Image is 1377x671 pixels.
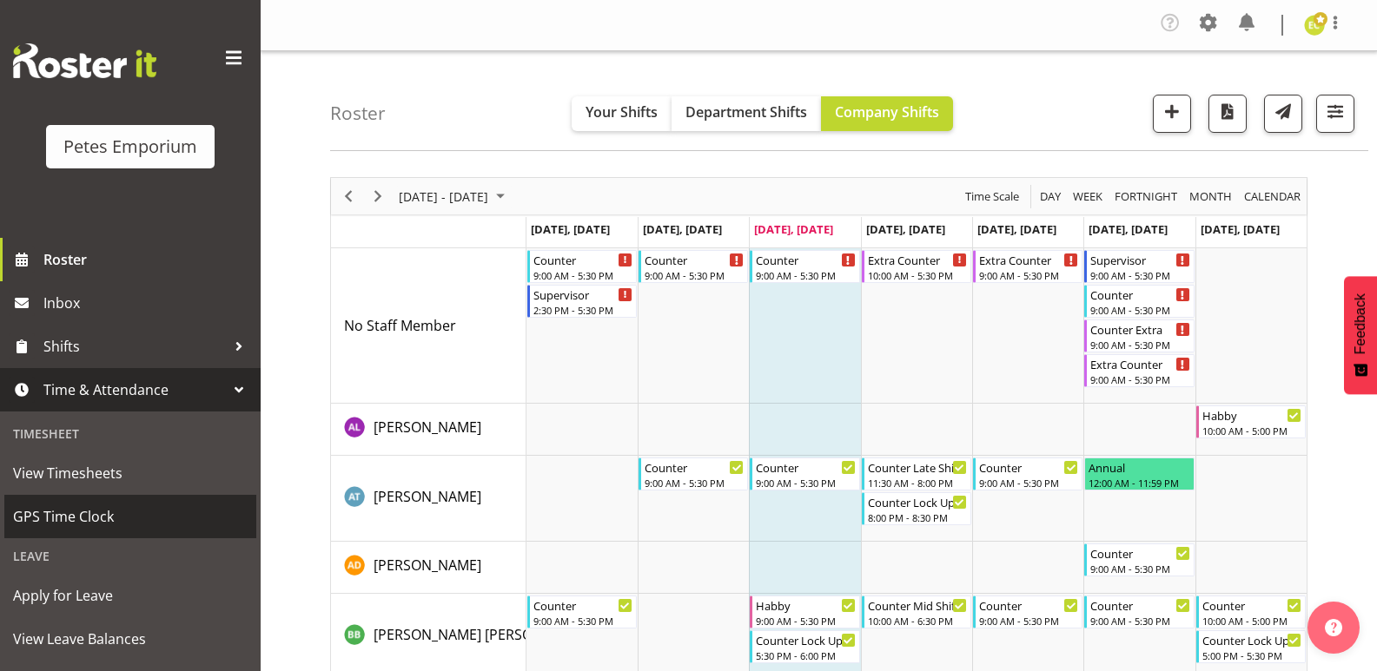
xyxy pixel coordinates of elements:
div: Amelia Denz"s event - Counter Begin From Saturday, September 13, 2025 at 9:00:00 AM GMT+12:00 End... [1084,543,1194,576]
div: Next [363,178,393,214]
div: 9:00 AM - 5:30 PM [1090,303,1189,317]
div: Alex-Micheal Taniwha"s event - Annual Begin From Saturday, September 13, 2025 at 12:00:00 AM GMT+... [1084,457,1194,490]
div: 8:00 PM - 8:30 PM [868,510,967,524]
div: 9:00 AM - 5:30 PM [1090,268,1189,282]
div: Annual [1089,458,1189,476]
span: [PERSON_NAME] [PERSON_NAME] [374,625,593,644]
span: [DATE], [DATE] [977,221,1056,237]
div: 12:00 AM - 11:59 PM [1089,476,1189,490]
span: Feedback [1353,293,1368,354]
div: No Staff Member"s event - Extra Counter Begin From Friday, September 12, 2025 at 9:00:00 AM GMT+1... [973,250,1082,283]
div: Habby [1202,406,1301,424]
div: Beena Beena"s event - Counter Lock Up Begin From Wednesday, September 10, 2025 at 5:30:00 PM GMT+... [750,630,859,663]
div: Counter [756,458,855,476]
span: Department Shifts [685,102,807,122]
button: Filter Shifts [1316,95,1354,133]
a: No Staff Member [344,315,456,336]
td: Amelia Denz resource [331,542,526,594]
div: Counter [1202,596,1301,614]
span: [PERSON_NAME] [374,556,481,575]
div: Abigail Lane"s event - Habby Begin From Sunday, September 14, 2025 at 10:00:00 AM GMT+12:00 Ends ... [1196,405,1306,438]
div: Leave [4,538,256,574]
button: Previous [337,186,361,207]
div: Previous [334,178,363,214]
span: Time & Attendance [43,377,226,403]
img: emma-croft7499.jpg [1304,15,1325,36]
button: Month [1241,186,1304,207]
div: Extra Counter [868,251,967,268]
div: No Staff Member"s event - Counter Extra Begin From Saturday, September 13, 2025 at 9:00:00 AM GMT... [1084,319,1194,352]
div: No Staff Member"s event - Counter Begin From Tuesday, September 9, 2025 at 9:00:00 AM GMT+12:00 E... [639,250,748,283]
div: 9:00 AM - 5:30 PM [756,614,855,628]
div: Habby [756,596,855,614]
div: Counter [979,458,1078,476]
div: Counter [1090,544,1189,562]
div: Beena Beena"s event - Counter Lock Up Begin From Sunday, September 14, 2025 at 5:00:00 PM GMT+12:... [1196,630,1306,663]
div: 9:00 AM - 5:30 PM [756,268,855,282]
div: Counter Lock Up [1202,631,1301,648]
span: calendar [1242,186,1302,207]
button: Fortnight [1112,186,1181,207]
a: GPS Time Clock [4,495,256,538]
span: [DATE], [DATE] [531,221,610,237]
div: 9:00 AM - 5:30 PM [979,476,1078,490]
div: 2:30 PM - 5:30 PM [533,303,632,317]
td: Alex-Micheal Taniwha resource [331,456,526,542]
span: Week [1071,186,1104,207]
div: 9:00 AM - 5:30 PM [979,614,1078,628]
a: Apply for Leave [4,574,256,617]
div: Beena Beena"s event - Counter Begin From Sunday, September 14, 2025 at 10:00:00 AM GMT+12:00 Ends... [1196,595,1306,628]
div: Counter [1090,596,1189,614]
div: Counter Lock Up [756,631,855,648]
div: Supervisor [1090,251,1189,268]
span: Shifts [43,333,226,359]
button: Timeline Day [1037,186,1064,207]
div: Counter Extra [1090,320,1189,338]
div: No Staff Member"s event - Counter Begin From Wednesday, September 10, 2025 at 9:00:00 AM GMT+12:0... [750,250,859,283]
button: Next [367,186,390,207]
div: No Staff Member"s event - Supervisor Begin From Saturday, September 13, 2025 at 9:00:00 AM GMT+12... [1084,250,1194,283]
div: Counter [645,251,744,268]
div: Alex-Micheal Taniwha"s event - Counter Begin From Friday, September 12, 2025 at 9:00:00 AM GMT+12... [973,457,1082,490]
div: 10:00 AM - 5:00 PM [1202,424,1301,437]
div: 9:00 AM - 5:30 PM [645,268,744,282]
span: Fortnight [1113,186,1179,207]
td: No Staff Member resource [331,248,526,404]
button: Company Shifts [821,96,953,131]
div: Beena Beena"s event - Counter Begin From Saturday, September 13, 2025 at 9:00:00 AM GMT+12:00 End... [1084,595,1194,628]
span: View Leave Balances [13,626,248,652]
div: Beena Beena"s event - Counter Mid Shift Begin From Thursday, September 11, 2025 at 10:00:00 AM GM... [862,595,971,628]
button: Add a new shift [1153,95,1191,133]
div: 9:00 AM - 5:30 PM [1090,562,1189,576]
span: Roster [43,247,252,273]
button: Feedback - Show survey [1344,276,1377,394]
span: [DATE], [DATE] [1089,221,1168,237]
div: No Staff Member"s event - Supervisor Begin From Monday, September 8, 2025 at 2:30:00 PM GMT+12:00... [527,285,637,318]
span: Inbox [43,290,252,316]
div: Alex-Micheal Taniwha"s event - Counter Begin From Tuesday, September 9, 2025 at 9:00:00 AM GMT+12... [639,457,748,490]
div: 9:00 AM - 5:30 PM [1090,372,1189,386]
span: Your Shifts [586,102,658,122]
div: Counter [1090,286,1189,303]
div: Timesheet [4,416,256,451]
span: [PERSON_NAME] [374,418,481,437]
div: 10:00 AM - 5:00 PM [1202,614,1301,628]
div: Alex-Micheal Taniwha"s event - Counter Lock Up Begin From Thursday, September 11, 2025 at 8:00:00... [862,492,971,525]
a: [PERSON_NAME] [374,486,481,507]
span: [DATE], [DATE] [1201,221,1280,237]
span: Company Shifts [835,102,939,122]
button: Your Shifts [572,96,672,131]
div: 9:00 AM - 5:30 PM [756,476,855,490]
div: Counter [533,596,632,614]
div: Alex-Micheal Taniwha"s event - Counter Begin From Wednesday, September 10, 2025 at 9:00:00 AM GMT... [750,457,859,490]
span: [PERSON_NAME] [374,487,481,506]
div: Beena Beena"s event - Counter Begin From Monday, September 8, 2025 at 9:00:00 AM GMT+12:00 Ends A... [527,595,637,628]
span: No Staff Member [344,316,456,335]
div: 9:00 AM - 5:30 PM [533,268,632,282]
div: Supervisor [533,286,632,303]
div: 10:00 AM - 6:30 PM [868,614,967,628]
button: September 08 - 14, 2025 [396,186,513,207]
div: No Staff Member"s event - Extra Counter Begin From Saturday, September 13, 2025 at 9:00:00 AM GMT... [1084,354,1194,387]
div: Counter [979,596,1078,614]
div: Petes Emporium [63,134,197,160]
